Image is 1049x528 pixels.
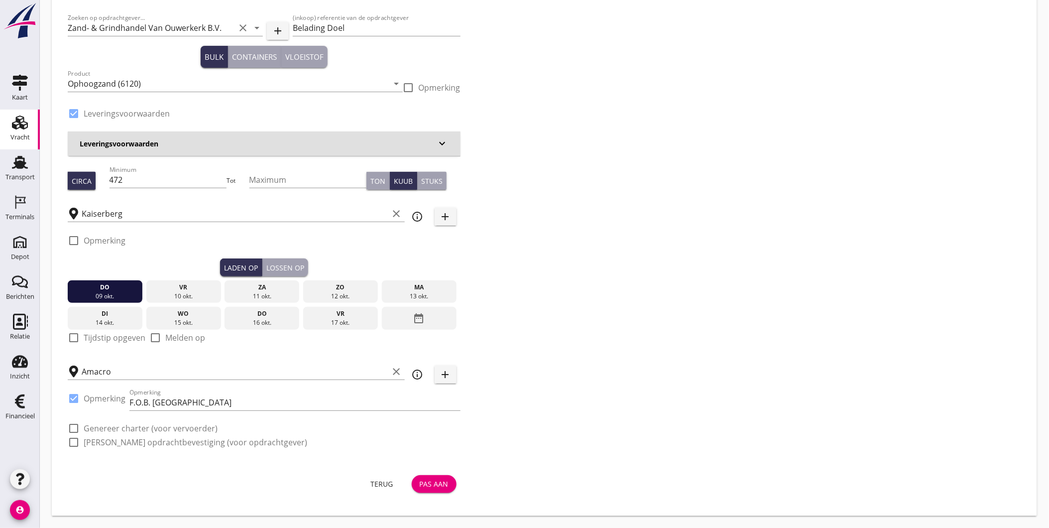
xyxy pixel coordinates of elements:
[224,263,258,273] div: Laden op
[6,293,34,300] div: Berichten
[10,500,30,520] i: account_circle
[70,318,140,327] div: 14 okt.
[266,263,304,273] div: Lossen op
[12,94,28,101] div: Kaart
[129,395,461,410] input: Opmerking
[10,373,30,380] div: Inzicht
[70,283,140,292] div: do
[412,475,457,493] button: Pas aan
[2,2,38,39] img: logo-small.a267ee39.svg
[251,22,263,34] i: arrow_drop_down
[205,51,224,63] div: Bulk
[368,479,396,489] div: Terug
[421,176,443,186] div: Stuks
[68,172,96,190] button: Circa
[5,174,35,180] div: Transport
[272,25,284,37] i: add
[306,292,375,301] div: 12 okt.
[228,46,281,68] button: Containers
[84,333,145,343] label: Tijdstip opgeven
[149,292,219,301] div: 10 okt.
[149,318,219,327] div: 15 okt.
[72,176,92,186] div: Circa
[84,109,170,119] label: Leveringsvoorwaarden
[84,236,125,246] label: Opmerking
[10,333,30,340] div: Relatie
[232,51,277,63] div: Containers
[82,364,389,380] input: Losplaats
[227,318,297,327] div: 16 okt.
[384,292,454,301] div: 13 okt.
[149,309,219,318] div: wo
[249,172,367,188] input: Maximum
[70,292,140,301] div: 09 okt.
[149,283,219,292] div: vr
[384,283,454,292] div: ma
[390,172,417,190] button: Kuub
[413,309,425,327] i: date_range
[201,46,228,68] button: Bulk
[412,369,424,381] i: info_outline
[220,259,262,276] button: Laden op
[419,83,461,93] label: Opmerking
[420,479,449,489] div: Pas aan
[10,134,30,140] div: Vracht
[227,309,297,318] div: do
[306,283,375,292] div: zo
[391,366,403,378] i: clear
[394,176,413,186] div: Kuub
[293,20,460,36] input: (inkoop) referentie van de opdrachtgever
[227,176,249,185] div: Tot
[227,292,297,301] div: 11 okt.
[227,283,297,292] div: za
[370,176,385,186] div: Ton
[285,51,324,63] div: Vloeistof
[391,78,403,90] i: arrow_drop_down
[440,369,452,381] i: add
[366,172,390,190] button: Ton
[237,22,249,34] i: clear
[306,318,375,327] div: 17 okt.
[70,309,140,318] div: di
[110,172,227,188] input: Minimum
[84,437,307,447] label: [PERSON_NAME] opdrachtbevestiging (voor opdrachtgever)
[80,138,437,149] h3: Leveringsvoorwaarden
[262,259,308,276] button: Lossen op
[281,46,328,68] button: Vloeistof
[68,76,389,92] input: Product
[417,172,447,190] button: Stuks
[84,423,218,433] label: Genereer charter (voor vervoerder)
[437,137,449,149] i: keyboard_arrow_down
[391,208,403,220] i: clear
[165,333,205,343] label: Melden op
[440,211,452,223] i: add
[82,206,389,222] input: Laadplaats
[68,20,235,36] input: Zoeken op opdrachtgever...
[11,254,29,260] div: Depot
[5,214,34,220] div: Terminals
[412,211,424,223] i: info_outline
[306,309,375,318] div: vr
[360,475,404,493] button: Terug
[5,413,35,419] div: Financieel
[84,394,125,403] label: Opmerking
